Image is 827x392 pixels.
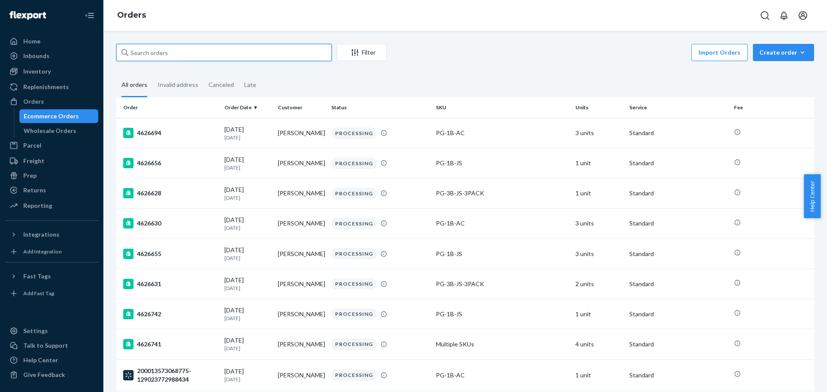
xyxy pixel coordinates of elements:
[19,109,99,123] a: Ecommerce Orders
[5,353,98,367] a: Help Center
[23,356,58,364] div: Help Center
[274,118,328,148] td: [PERSON_NAME]
[123,128,218,138] div: 4626694
[5,95,98,108] a: Orders
[432,329,572,359] td: Multiple SKUs
[116,44,332,61] input: Search orders
[123,218,218,228] div: 4626630
[572,148,625,178] td: 1 unit
[331,278,377,290] div: PROCESSING
[278,104,324,111] div: Customer
[5,154,98,168] a: Freight
[436,280,569,288] div: PG-3B-JS-3PACK
[629,189,727,198] p: Standard
[23,327,48,335] div: Settings
[23,67,51,76] div: Inventory
[224,376,271,383] p: [DATE]
[110,3,153,28] ol: breadcrumbs
[331,127,377,139] div: PROCESSING
[436,129,569,137] div: PG-1B-AC
[572,118,625,148] td: 3 units
[5,228,98,241] button: Integrations
[19,124,99,138] a: Wholesale Orders
[629,219,727,228] p: Standard
[123,279,218,289] div: 4626631
[224,315,271,322] p: [DATE]
[331,248,377,259] div: PROCESSING
[436,250,569,258] div: PG-1B-JS
[331,157,377,169] div: PROCESSING
[224,367,271,383] div: [DATE]
[274,299,328,329] td: [PERSON_NAME]
[274,359,328,391] td: [PERSON_NAME]
[224,125,271,141] div: [DATE]
[629,159,727,167] p: Standard
[274,178,328,208] td: [PERSON_NAME]
[23,290,54,297] div: Add Fast Tag
[775,7,793,24] button: Open notifications
[331,338,377,350] div: PROCESSING
[274,329,328,359] td: [PERSON_NAME]
[756,7,774,24] button: Open Search Box
[274,239,328,269] td: [PERSON_NAME]
[5,65,98,78] a: Inventory
[629,129,727,137] p: Standard
[436,189,569,198] div: PG-3B-JS-3PACK
[572,269,625,299] td: 2 units
[121,74,147,97] div: All orders
[23,230,59,239] div: Integrations
[5,339,98,352] a: Talk to Support
[5,139,98,152] a: Parcel
[331,369,377,381] div: PROCESSING
[629,310,727,318] p: Standard
[753,44,814,61] button: Create order
[24,127,76,135] div: Wholesale Orders
[123,309,218,319] div: 4626742
[331,188,377,199] div: PROCESSING
[224,224,271,231] p: [DATE]
[274,208,328,238] td: [PERSON_NAME]
[436,310,569,318] div: PG-1B-JS
[244,74,256,96] div: Late
[23,201,52,210] div: Reporting
[691,44,748,61] button: Import Orders
[224,185,271,201] div: [DATE]
[5,324,98,338] a: Settings
[436,159,569,167] div: PG-1B-JS
[224,284,271,292] p: [DATE]
[629,340,727,349] p: Standard
[731,97,814,118] th: Fee
[5,183,98,197] a: Returns
[23,157,44,165] div: Freight
[224,164,271,171] p: [DATE]
[274,148,328,178] td: [PERSON_NAME]
[224,246,271,262] div: [DATE]
[572,208,625,238] td: 3 units
[436,219,569,228] div: PG-1B-AC
[123,188,218,198] div: 4626628
[5,34,98,48] a: Home
[804,174,821,218] button: Help Center
[23,341,68,350] div: Talk to Support
[436,371,569,380] div: PG-1B-AC
[572,329,625,359] td: 4 units
[117,10,146,20] a: Orders
[158,74,198,96] div: Invalid address
[274,269,328,299] td: [PERSON_NAME]
[23,97,44,106] div: Orders
[572,299,625,329] td: 1 unit
[794,7,811,24] button: Open account menu
[208,74,234,96] div: Canceled
[572,178,625,208] td: 1 unit
[572,239,625,269] td: 3 units
[5,169,98,182] a: Prep
[224,194,271,201] p: [DATE]
[23,37,40,46] div: Home
[23,141,41,150] div: Parcel
[23,248,62,255] div: Add Integration
[626,97,731,118] th: Service
[5,245,98,259] a: Add Integration
[23,171,37,180] div: Prep
[5,80,98,94] a: Replenishments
